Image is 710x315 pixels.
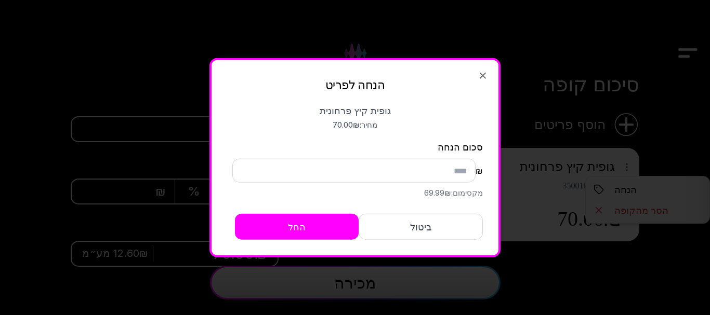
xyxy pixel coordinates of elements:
button: החל [235,214,359,240]
h2: הנחה לפריט [227,75,483,93]
span: ₪ [476,165,483,177]
label: סכום הנחה [438,141,483,152]
div: גופית קיץ פרחונית [227,104,483,117]
div: מחיר : 70.00₪ [227,119,483,130]
button: ביטול [359,214,483,240]
div: מקסימום : 69.99₪ [227,188,483,198]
